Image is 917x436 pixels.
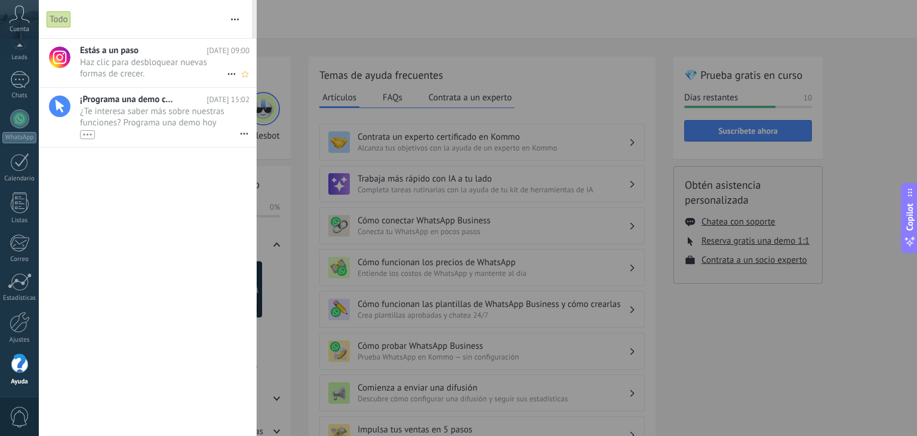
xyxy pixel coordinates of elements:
[2,132,36,143] div: WhatsApp
[2,378,37,386] div: Ayuda
[2,92,37,100] div: Chats
[2,256,37,263] div: Correo
[80,57,227,79] span: Haz clic para desbloquear nuevas formas de crecer.
[2,217,37,225] div: Listas
[80,130,95,139] div: •••
[80,106,227,139] span: ¿Te interesa saber más sobre nuestras funciones? Programa una demo hoy mismo!
[2,294,37,302] div: Estadísticas
[10,26,29,33] span: Cuenta
[207,45,250,56] span: [DATE] 09:00
[2,336,37,344] div: Ajustes
[39,39,256,87] a: Estás a un paso [DATE] 09:00 Haz clic para desbloquear nuevas formas de crecer.
[47,11,71,28] div: Todo
[2,54,37,62] div: Leads
[39,88,256,147] a: ¡Programa una demo con un experto! [DATE] 15:02 ¿Te interesa saber más sobre nuestras funciones? ...
[80,45,139,56] span: Estás a un paso
[80,94,176,105] span: ¡Programa una demo con un experto!
[904,204,916,231] span: Copilot
[2,175,37,183] div: Calendario
[207,94,250,105] span: [DATE] 15:02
